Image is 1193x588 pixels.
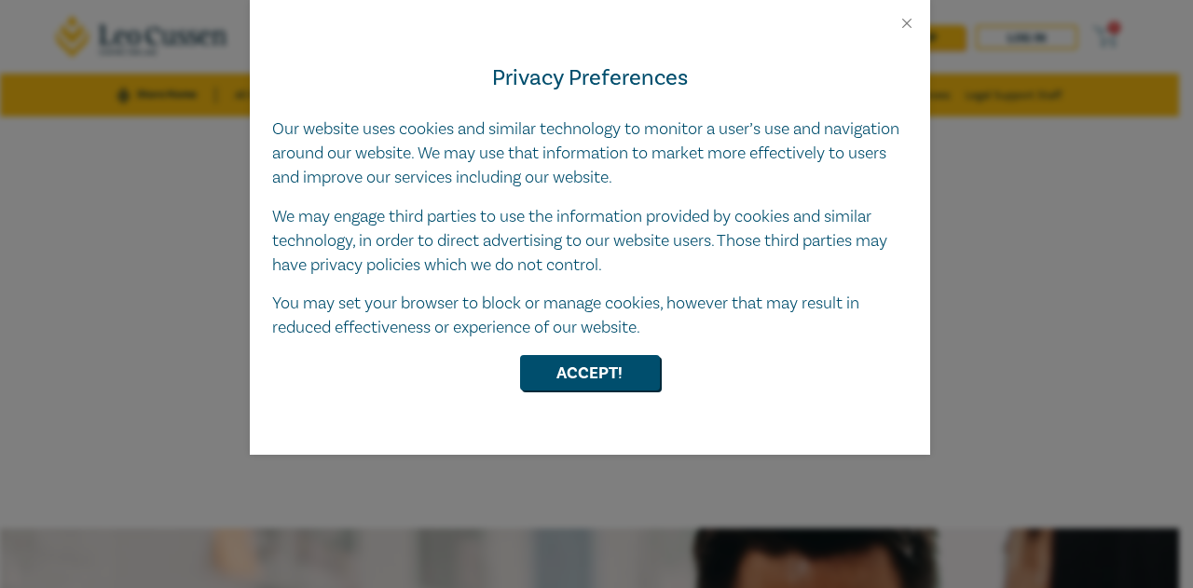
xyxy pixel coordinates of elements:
[272,292,908,340] p: You may set your browser to block or manage cookies, however that may result in reduced effective...
[272,62,908,95] h4: Privacy Preferences
[520,355,660,390] button: Accept!
[272,117,908,190] p: Our website uses cookies and similar technology to monitor a user’s use and navigation around our...
[898,15,915,32] button: Close
[272,205,908,278] p: We may engage third parties to use the information provided by cookies and similar technology, in...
